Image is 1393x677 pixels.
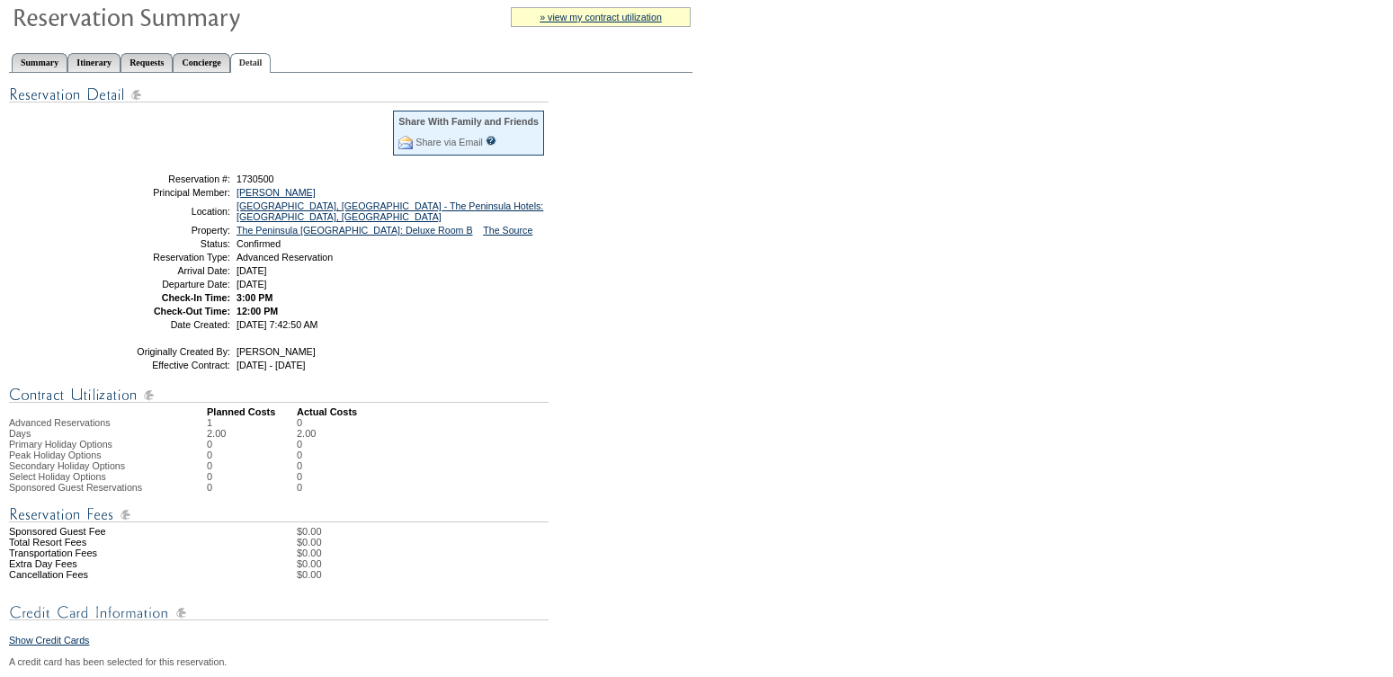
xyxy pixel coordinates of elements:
img: Credit Card Information [9,601,549,624]
a: Share via Email [415,137,483,147]
td: 1 [207,417,297,428]
strong: Check-Out Time: [154,306,230,316]
td: 2.00 [207,428,297,439]
span: Advanced Reservations [9,417,111,428]
td: 0 [207,450,297,460]
a: The Peninsula [GEOGRAPHIC_DATA]: Deluxe Room B [237,225,473,236]
td: Effective Contract: [102,360,230,370]
strong: Check-In Time: [162,292,230,303]
td: 0 [297,471,316,482]
span: [DATE] - [DATE] [237,360,306,370]
div: A credit card has been selected for this reservation. [9,656,692,667]
td: 0 [297,450,316,460]
td: Reservation Type: [102,252,230,263]
td: Location: [102,200,230,222]
input: What is this? [486,136,496,146]
a: Detail [230,53,272,73]
td: 0 [207,471,297,482]
td: 2.00 [297,428,316,439]
a: Summary [12,53,67,72]
td: Property: [102,225,230,236]
td: $0.00 [297,537,692,548]
td: Principal Member: [102,187,230,198]
td: 0 [297,482,316,493]
span: Select Holiday Options [9,471,106,482]
td: Departure Date: [102,279,230,290]
td: Transportation Fees [9,548,207,558]
td: Total Resort Fees [9,537,207,548]
a: Show Credit Cards [9,635,89,646]
span: Primary Holiday Options [9,439,112,450]
img: Contract Utilization [9,384,549,406]
td: Originally Created By: [102,346,230,357]
td: Arrival Date: [102,265,230,276]
td: Cancellation Fees [9,569,207,580]
span: [DATE] 7:42:50 AM [237,319,317,330]
span: 12:00 PM [237,306,278,316]
td: Actual Costs [297,406,692,417]
a: Concierge [173,53,229,72]
td: 0 [207,482,297,493]
td: 0 [297,439,316,450]
span: Secondary Holiday Options [9,460,125,471]
a: The Source [483,225,532,236]
td: $0.00 [297,569,692,580]
span: [DATE] [237,279,267,290]
img: Reservation Fees [9,503,549,526]
td: Date Created: [102,319,230,330]
td: $0.00 [297,526,692,537]
span: Confirmed [237,238,281,249]
td: 0 [207,439,297,450]
td: Extra Day Fees [9,558,207,569]
td: Status: [102,238,230,249]
td: Sponsored Guest Fee [9,526,207,537]
span: 3:00 PM [237,292,272,303]
a: Itinerary [67,53,121,72]
td: 0 [297,417,316,428]
a: [GEOGRAPHIC_DATA], [GEOGRAPHIC_DATA] - The Peninsula Hotels: [GEOGRAPHIC_DATA], [GEOGRAPHIC_DATA] [237,200,543,222]
span: [PERSON_NAME] [237,346,316,357]
span: 1730500 [237,174,274,184]
td: Planned Costs [207,406,297,417]
span: Days [9,428,31,439]
td: 0 [207,460,297,471]
span: [DATE] [237,265,267,276]
div: Share With Family and Friends [398,116,539,127]
span: Advanced Reservation [237,252,333,263]
td: 0 [297,460,316,471]
a: Requests [121,53,173,72]
img: Reservation Detail [9,84,549,106]
td: $0.00 [297,548,692,558]
span: Peak Holiday Options [9,450,101,460]
td: $0.00 [297,558,692,569]
span: Sponsored Guest Reservations [9,482,142,493]
a: » view my contract utilization [540,12,662,22]
a: [PERSON_NAME] [237,187,316,198]
td: Reservation #: [102,174,230,184]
